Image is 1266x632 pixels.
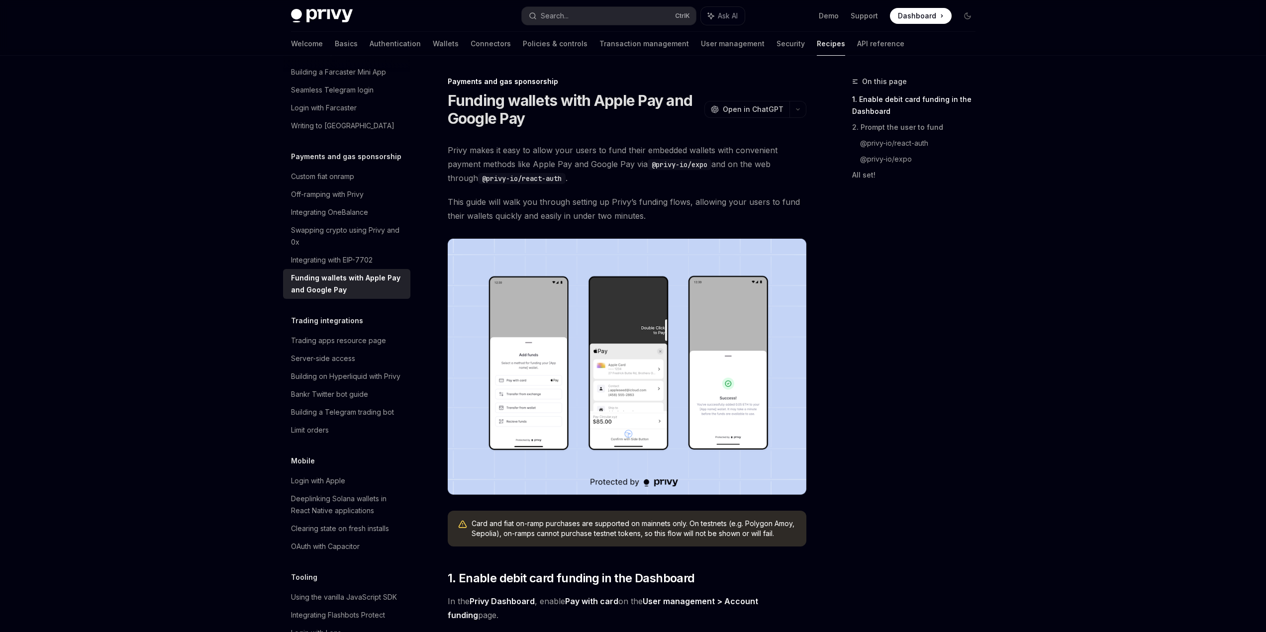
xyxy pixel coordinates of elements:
div: Login with Apple [291,475,345,487]
div: Deeplinking Solana wallets in React Native applications [291,493,404,517]
button: Open in ChatGPT [704,101,789,118]
a: Building a Telegram trading bot [283,403,410,421]
div: Login with Farcaster [291,102,357,114]
a: Building a Farcaster Mini App [283,63,410,81]
div: Swapping crypto using Privy and 0x [291,224,404,248]
a: Seamless Telegram login [283,81,410,99]
a: Limit orders [283,421,410,439]
div: Building a Farcaster Mini App [291,66,386,78]
div: Building on Hyperliquid with Privy [291,370,400,382]
button: Search...CtrlK [522,7,696,25]
a: Bankr Twitter bot guide [283,385,410,403]
a: 1. Enable debit card funding in the Dashboard [852,91,983,119]
a: Clearing state on fresh installs [283,520,410,538]
span: On this page [862,76,907,88]
div: Building a Telegram trading bot [291,406,394,418]
a: Basics [335,32,358,56]
a: Swapping crypto using Privy and 0x [283,221,410,251]
h5: Mobile [291,455,315,467]
a: Recipes [817,32,845,56]
span: 1. Enable debit card funding in the Dashboard [448,570,695,586]
a: Dashboard [890,8,952,24]
a: Trading apps resource page [283,332,410,350]
a: Integrating with EIP-7702 [283,251,410,269]
span: Ask AI [718,11,738,21]
div: Funding wallets with Apple Pay and Google Pay [291,272,404,296]
div: OAuth with Capacitor [291,541,360,552]
div: Off-ramping with Privy [291,188,364,200]
h5: Trading integrations [291,315,363,327]
a: Authentication [370,32,421,56]
a: Login with Apple [283,472,410,490]
a: Demo [819,11,839,21]
div: Bankr Twitter bot guide [291,388,368,400]
div: Clearing state on fresh installs [291,523,389,535]
a: Writing to [GEOGRAPHIC_DATA] [283,117,410,135]
div: Integrating OneBalance [291,206,368,218]
img: dark logo [291,9,353,23]
svg: Warning [458,520,468,530]
a: 2. Prompt the user to fund [852,119,983,135]
a: Support [851,11,878,21]
span: This guide will walk you through setting up Privy’s funding flows, allowing your users to fund th... [448,195,806,223]
img: card-based-funding [448,239,806,495]
div: Payments and gas sponsorship [448,77,806,87]
a: @privy-io/expo [860,151,983,167]
div: Card and fiat on-ramp purchases are supported on mainnets only. On testnets (e.g. Polygon Amoy, S... [472,519,796,539]
div: Limit orders [291,424,329,436]
strong: Pay with card [565,596,618,606]
a: Wallets [433,32,459,56]
h5: Tooling [291,571,317,583]
a: Integrating Flashbots Protect [283,606,410,624]
h1: Funding wallets with Apple Pay and Google Pay [448,91,700,127]
a: Funding wallets with Apple Pay and Google Pay [283,269,410,299]
a: Deeplinking Solana wallets in React Native applications [283,490,410,520]
code: @privy-io/expo [648,159,711,170]
a: Security [777,32,805,56]
a: API reference [857,32,904,56]
span: Ctrl K [675,12,690,20]
div: Seamless Telegram login [291,84,374,96]
h5: Payments and gas sponsorship [291,151,401,163]
a: Welcome [291,32,323,56]
a: Integrating OneBalance [283,203,410,221]
span: In the , enable on the page. [448,594,806,622]
div: Integrating with EIP-7702 [291,254,373,266]
button: Ask AI [701,7,745,25]
span: Open in ChatGPT [723,104,783,114]
a: Using the vanilla JavaScript SDK [283,588,410,606]
code: @privy-io/react-auth [478,173,566,184]
a: Login with Farcaster [283,99,410,117]
a: Off-ramping with Privy [283,185,410,203]
span: Dashboard [898,11,936,21]
a: All set! [852,167,983,183]
div: Trading apps resource page [291,335,386,347]
a: Server-side access [283,350,410,367]
a: OAuth with Capacitor [283,538,410,555]
a: Transaction management [599,32,689,56]
a: @privy-io/react-auth [860,135,983,151]
a: Policies & controls [523,32,587,56]
a: Privy Dashboard [470,596,535,607]
a: Connectors [471,32,511,56]
a: User management [701,32,765,56]
div: Writing to [GEOGRAPHIC_DATA] [291,120,394,132]
div: Custom fiat onramp [291,171,354,182]
div: Search... [541,10,569,22]
div: Using the vanilla JavaScript SDK [291,591,397,603]
a: Building on Hyperliquid with Privy [283,367,410,385]
div: Integrating Flashbots Protect [291,609,385,621]
div: Server-side access [291,353,355,364]
button: Toggle dark mode [960,8,975,24]
a: Custom fiat onramp [283,168,410,185]
span: Privy makes it easy to allow your users to fund their embedded wallets with convenient payment me... [448,143,806,185]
